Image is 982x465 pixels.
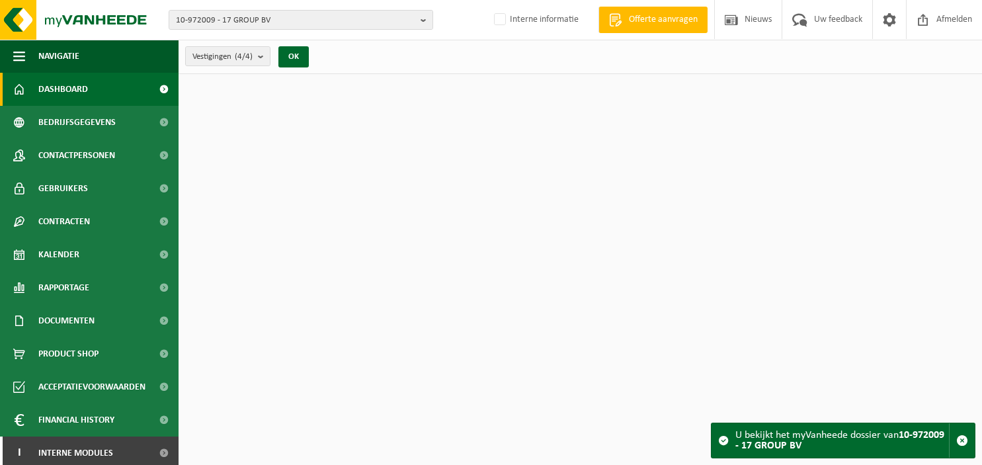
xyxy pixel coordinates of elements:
[38,337,99,370] span: Product Shop
[192,47,253,67] span: Vestigingen
[176,11,415,30] span: 10-972009 - 17 GROUP BV
[38,271,89,304] span: Rapportage
[491,10,579,30] label: Interne informatie
[169,10,433,30] button: 10-972009 - 17 GROUP BV
[38,172,88,205] span: Gebruikers
[38,238,79,271] span: Kalender
[38,304,95,337] span: Documenten
[735,423,949,458] div: U bekijkt het myVanheede dossier van
[38,40,79,73] span: Navigatie
[38,139,115,172] span: Contactpersonen
[38,106,116,139] span: Bedrijfsgegevens
[38,403,114,437] span: Financial History
[38,370,145,403] span: Acceptatievoorwaarden
[278,46,309,67] button: OK
[626,13,701,26] span: Offerte aanvragen
[235,52,253,61] count: (4/4)
[735,430,944,451] strong: 10-972009 - 17 GROUP BV
[598,7,708,33] a: Offerte aanvragen
[38,73,88,106] span: Dashboard
[185,46,270,66] button: Vestigingen(4/4)
[38,205,90,238] span: Contracten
